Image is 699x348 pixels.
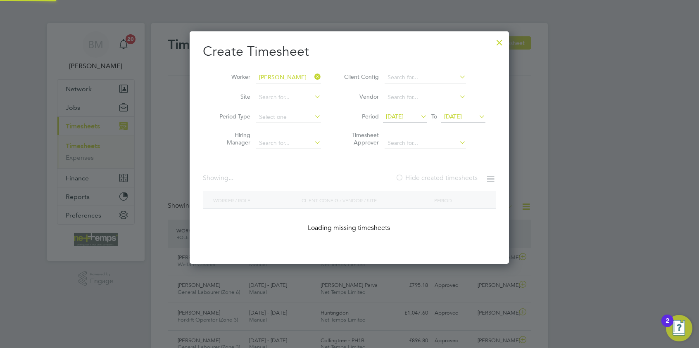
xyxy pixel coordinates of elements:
[203,174,235,182] div: Showing
[256,111,321,123] input: Select one
[213,73,250,80] label: Worker
[386,113,404,120] span: [DATE]
[385,92,466,103] input: Search for...
[666,315,692,341] button: Open Resource Center, 2 new notifications
[342,131,379,146] label: Timesheet Approver
[213,113,250,120] label: Period Type
[385,137,466,149] input: Search for...
[256,137,321,149] input: Search for...
[385,72,466,83] input: Search for...
[395,174,478,182] label: Hide created timesheets
[213,93,250,100] label: Site
[342,73,379,80] label: Client Config
[203,43,496,60] h2: Create Timesheet
[666,321,669,331] div: 2
[342,113,379,120] label: Period
[342,93,379,100] label: Vendor
[256,72,321,83] input: Search for...
[228,174,233,182] span: ...
[429,111,440,122] span: To
[444,113,462,120] span: [DATE]
[213,131,250,146] label: Hiring Manager
[256,92,321,103] input: Search for...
